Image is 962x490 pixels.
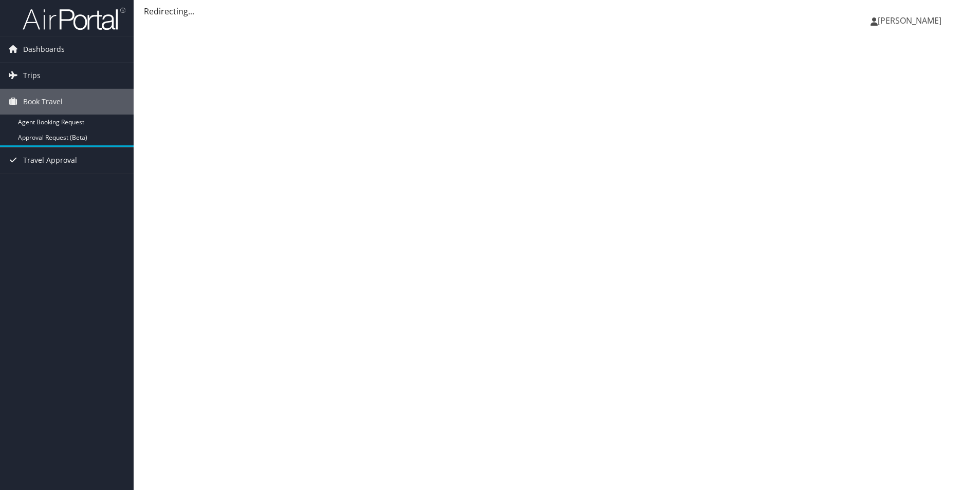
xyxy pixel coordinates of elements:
[23,7,125,31] img: airportal-logo.png
[23,63,41,88] span: Trips
[878,15,941,26] span: [PERSON_NAME]
[23,36,65,62] span: Dashboards
[23,89,63,115] span: Book Travel
[144,5,952,17] div: Redirecting...
[871,5,952,36] a: [PERSON_NAME]
[23,147,77,173] span: Travel Approval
